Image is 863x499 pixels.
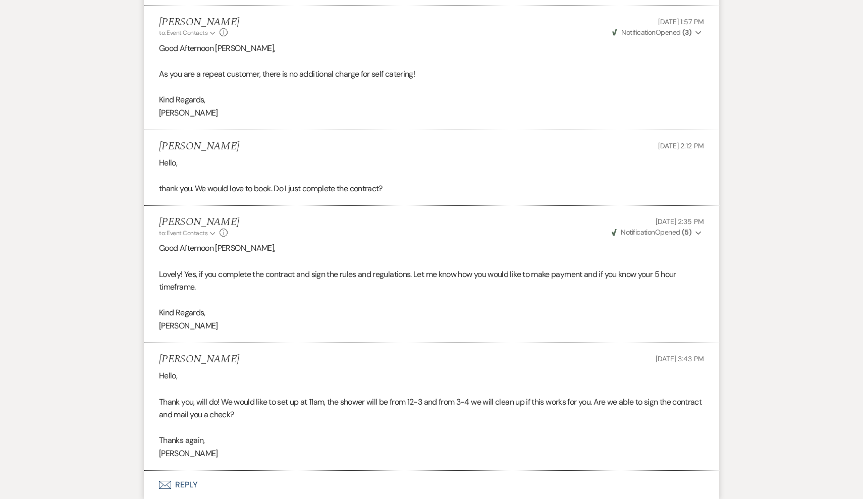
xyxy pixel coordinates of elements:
[159,156,704,170] p: Hello,
[159,68,704,81] p: As you are a repeat customer, there is no additional charge for self catering!
[159,306,704,319] p: Kind Regards,
[656,354,704,363] span: [DATE] 3:43 PM
[159,28,217,37] button: to: Event Contacts
[159,369,704,382] p: Hello,
[159,216,239,229] h5: [PERSON_NAME]
[621,228,655,237] span: Notification
[159,434,704,447] p: Thanks again,
[159,242,704,255] p: Good Afternoon [PERSON_NAME],
[159,106,704,120] p: [PERSON_NAME]
[658,17,704,26] span: [DATE] 1:57 PM
[656,217,704,226] span: [DATE] 2:35 PM
[159,29,207,37] span: to: Event Contacts
[612,228,691,237] span: Opened
[159,16,239,29] h5: [PERSON_NAME]
[682,228,691,237] strong: ( 5 )
[612,28,691,37] span: Opened
[159,42,704,55] p: Good Afternoon [PERSON_NAME],
[610,227,704,238] button: NotificationOpened (5)
[159,140,239,153] h5: [PERSON_NAME]
[621,28,655,37] span: Notification
[159,447,704,460] p: [PERSON_NAME]
[682,28,691,37] strong: ( 3 )
[611,27,704,38] button: NotificationOpened (3)
[159,268,704,294] p: Lovely! Yes, if you complete the contract and sign the rules and regulations. Let me know how you...
[144,471,719,499] button: Reply
[159,182,704,195] p: thank you. We would love to book. Do I just complete the contract?
[658,141,704,150] span: [DATE] 2:12 PM
[159,319,704,332] p: [PERSON_NAME]
[159,229,207,237] span: to: Event Contacts
[159,93,704,106] p: Kind Regards,
[159,353,239,366] h5: [PERSON_NAME]
[159,396,704,421] p: Thank you, will do! We would like to set up at 11am, the shower will be from 12-3 and from 3-4 we...
[159,229,217,238] button: to: Event Contacts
